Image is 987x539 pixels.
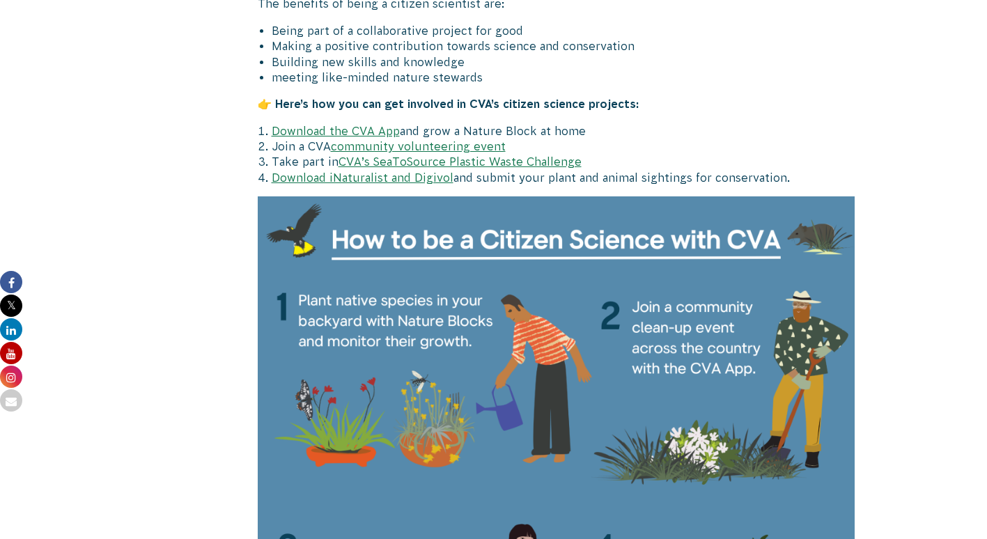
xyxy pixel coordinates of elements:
strong: 👉 Here’s how you can get involved in CVA’s citizen science projects: [258,97,639,110]
li: Being part of a collaborative project for good [272,23,855,38]
li: Join a CVA [272,139,855,154]
li: Take part in [272,154,855,169]
a: Download the CVA App [272,125,400,137]
li: and grow a Nature Block at home [272,123,855,139]
a: Download iNaturalist and Digivol [272,171,453,184]
li: Building new skills and knowledge [272,54,855,70]
li: and submit your plant and animal sightings for conservation. [272,170,855,185]
a: CVA’s SeaToSource Plastic Waste Challenge [339,155,582,168]
a: community volunteering event [331,140,506,153]
li: Making a positive contribution towards science and conservation [272,38,855,54]
li: meeting like-minded nature stewards [272,70,855,85]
